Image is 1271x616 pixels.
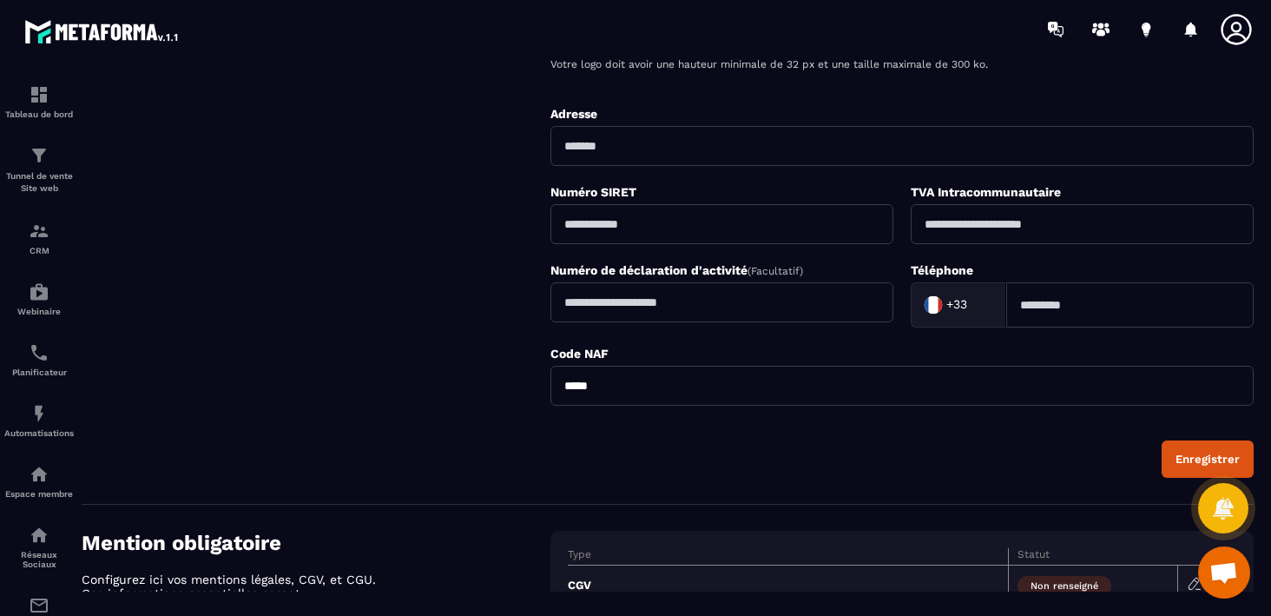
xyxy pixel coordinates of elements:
a: schedulerschedulerPlanificateur [4,329,74,390]
img: social-network [29,525,49,546]
img: automations [29,464,49,485]
p: Planificateur [4,368,74,377]
div: Search for option [911,282,1006,328]
label: Numéro de déclaration d'activité [550,263,803,277]
img: formation [29,84,49,105]
img: formation [29,221,49,242]
a: automationsautomationsEspace membre [4,451,74,512]
p: Espace membre [4,489,74,499]
div: Ouvrir le chat [1198,546,1250,599]
label: Code NAF [550,347,609,361]
label: TVA Intracommunautaire [911,185,1061,199]
p: Tunnel de vente Site web [4,170,74,195]
a: formationformationCRM [4,208,74,268]
label: Adresse [550,107,597,121]
p: Webinaire [4,307,74,316]
img: formation [29,145,49,166]
th: Type [568,548,1008,566]
a: automationsautomationsWebinaire [4,268,74,329]
label: Numéro SIRET [550,185,636,199]
p: Tableau de bord [4,109,74,119]
h4: Mention obligatoire [82,531,550,555]
a: automationsautomationsAutomatisations [4,390,74,451]
p: Automatisations [4,428,74,438]
p: CRM [4,246,74,255]
div: Enregistrer [1176,453,1240,466]
p: Réseaux Sociaux [4,550,74,569]
img: logo [24,16,181,47]
input: Search for option [971,292,988,318]
span: +33 [946,296,967,314]
img: automations [29,403,49,424]
p: Votre logo doit avoir une hauteur minimale de 32 px et une taille maximale de 300 ko. [550,58,1254,70]
span: Non renseigné [1017,576,1111,596]
th: Statut [1008,548,1177,566]
img: scheduler [29,342,49,363]
a: social-networksocial-networkRéseaux Sociaux [4,512,74,582]
a: formationformationTunnel de vente Site web [4,132,74,208]
td: CGV [568,566,1008,605]
span: (Facultatif) [747,265,803,277]
label: Téléphone [911,263,973,277]
a: formationformationTableau de bord [4,71,74,132]
button: Enregistrer [1162,440,1254,478]
img: email [29,595,49,616]
img: Country Flag [916,288,951,322]
img: automations [29,282,49,302]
